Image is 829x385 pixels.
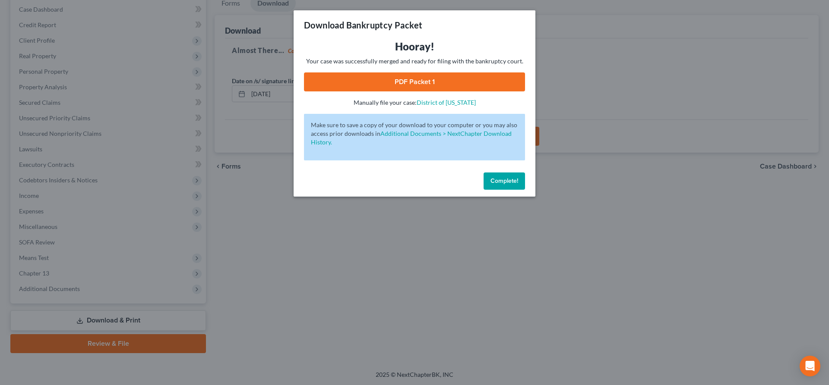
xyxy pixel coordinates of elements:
[304,40,525,53] h3: Hooray!
[304,98,525,107] p: Manually file your case:
[800,356,820,376] div: Open Intercom Messenger
[417,99,476,106] a: District of [US_STATE]
[311,121,518,147] p: Make sure to save a copy of your download to your computer or you may also access prior downloads in
[304,19,422,31] h3: Download Bankruptcy Packet
[490,177,518,185] span: Complete!
[484,172,525,190] button: Complete!
[311,130,512,146] a: Additional Documents > NextChapter Download History.
[304,72,525,91] a: PDF Packet 1
[304,57,525,66] p: Your case was successfully merged and ready for filing with the bankruptcy court.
